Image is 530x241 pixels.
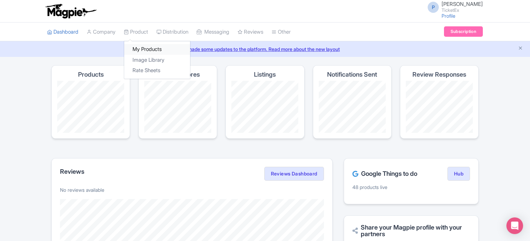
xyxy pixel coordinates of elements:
[447,167,470,181] a: Hub
[442,8,483,12] small: TicketEx
[352,183,470,191] p: 48 products live
[352,170,417,177] h2: Google Things to do
[124,44,190,55] a: My Products
[518,45,523,53] button: Close announcement
[47,23,78,42] a: Dashboard
[428,2,439,13] span: P
[444,26,483,37] a: Subscription
[44,3,97,19] img: logo-ab69f6fb50320c5b225c76a69d11143b.png
[4,45,526,53] a: We made some updates to the platform. Read more about the new layout
[424,1,483,12] a: P [PERSON_NAME] TicketEx
[442,13,455,19] a: Profile
[156,23,188,42] a: Distribution
[124,55,190,66] a: Image Library
[352,224,470,238] h2: Share your Magpie profile with your partners
[254,71,276,78] h4: Listings
[412,71,466,78] h4: Review Responses
[272,23,291,42] a: Other
[60,168,84,175] h2: Reviews
[124,65,190,76] a: Rate Sheets
[78,71,104,78] h4: Products
[197,23,229,42] a: Messaging
[442,1,483,7] span: [PERSON_NAME]
[87,23,116,42] a: Company
[124,23,148,42] a: Product
[264,167,324,181] a: Reviews Dashboard
[238,23,263,42] a: Reviews
[60,186,324,193] p: No reviews available
[327,71,377,78] h4: Notifications Sent
[506,217,523,234] div: Open Intercom Messenger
